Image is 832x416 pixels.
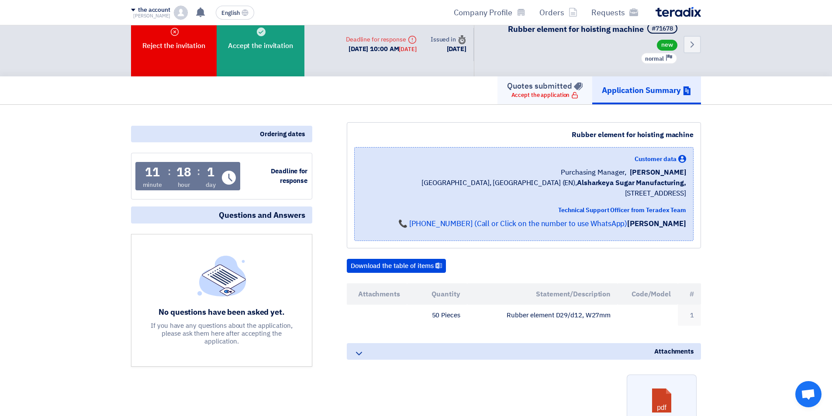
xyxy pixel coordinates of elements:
[143,180,162,189] font: minute
[558,206,686,215] font: Technical Support Officer from Teradex Team
[421,178,686,199] font: [GEOGRAPHIC_DATA], [GEOGRAPHIC_DATA] (EN), [STREET_ADDRESS]
[432,310,460,320] font: 50 Pieces
[635,155,677,164] font: Customer data
[174,6,188,20] img: profile_test.png
[431,35,456,44] font: Issued in
[795,381,822,407] div: Open chat
[219,209,305,221] font: Questions and Answers
[454,7,512,18] font: Company Profile
[260,129,305,139] font: Ordering dates
[168,164,171,179] font: :
[561,167,626,178] font: Purchasing Manager,
[178,180,190,189] font: hour
[572,130,694,140] font: Rubber element for hoisting machine
[508,23,679,35] h5: Rubber element for hoisting machine
[228,41,293,51] font: Accept the invitation
[661,41,673,50] font: new
[508,23,644,35] font: Rubber element for hoisting machine
[532,2,584,23] a: Orders
[656,7,701,17] img: Teradix logo
[592,76,701,104] a: Application Summary
[539,7,564,18] font: Orders
[627,218,686,229] font: [PERSON_NAME]
[690,310,694,320] font: 1
[645,55,664,63] font: normal
[507,310,611,320] font: Rubber element D29/d12, W27mm
[577,178,686,188] font: Alsharkeya Sugar Manufacturing,
[176,163,191,182] font: 18
[206,180,216,189] font: day
[591,7,625,18] font: Requests
[271,166,307,186] font: Deadline for response
[197,255,246,296] img: empty_state_list.svg
[346,35,406,44] font: Deadline for response
[652,24,673,33] font: #71678
[349,44,399,54] font: [DATE] 10:00 AM
[536,289,611,299] font: Statement/Description
[584,2,645,23] a: Requests
[630,167,686,178] font: [PERSON_NAME]
[159,306,285,318] font: No questions have been asked yet.
[197,164,200,179] font: :
[632,289,671,299] font: Code/Model
[497,76,592,104] a: Quotes submitted Accept the application
[511,91,570,99] font: Accept the application
[690,289,694,299] font: #
[138,5,170,14] font: the account
[142,41,205,51] font: Reject the invitation
[654,347,694,356] font: Attachments
[151,321,292,346] font: If you have any questions about the application, please ask them here after accepting the applica...
[133,12,170,20] font: [PERSON_NAME]
[398,218,627,229] a: 📞 [PHONE_NUMBER] (Call or Click on the number to use WhatsApp)
[602,84,681,96] font: Application Summary
[347,259,446,273] button: Download the table of items
[145,163,160,182] font: 11
[351,261,434,271] font: Download the table of items
[432,289,460,299] font: Quantity
[216,6,254,20] button: English
[358,289,400,299] font: Attachments
[399,45,416,53] font: [DATE]
[507,80,572,92] font: Quotes submitted
[221,9,240,17] font: English
[447,44,466,54] font: [DATE]
[207,163,214,182] font: 1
